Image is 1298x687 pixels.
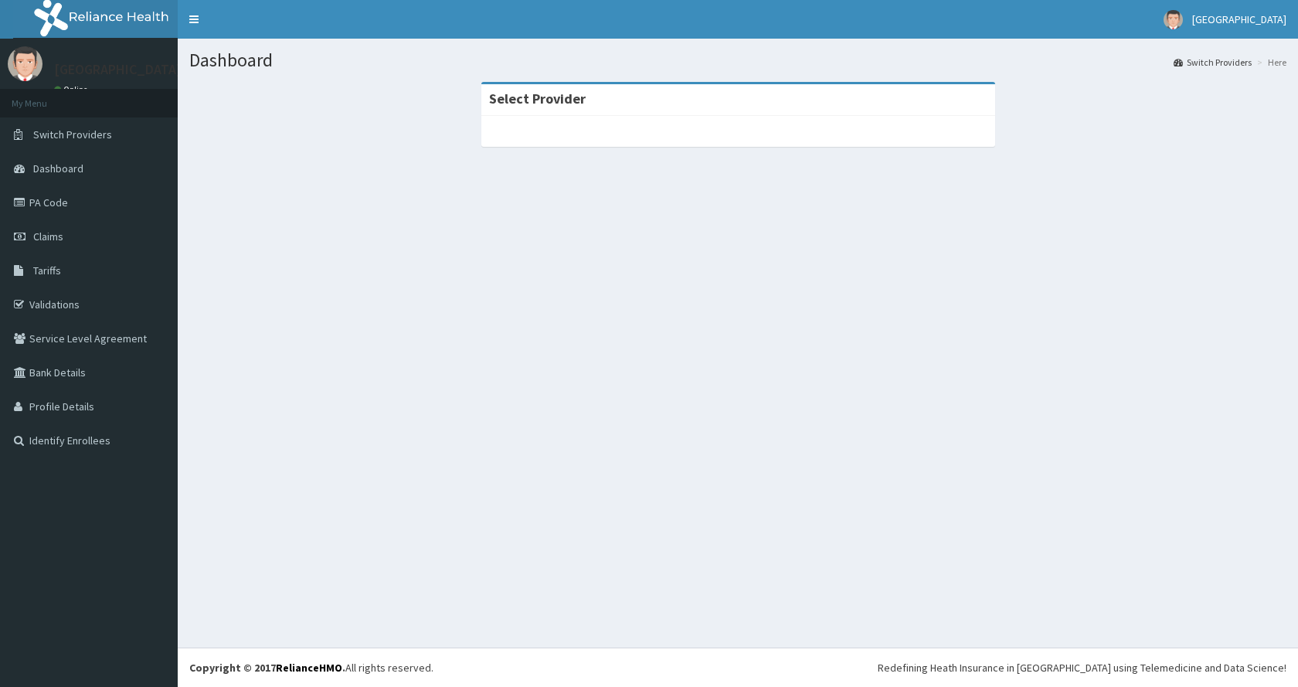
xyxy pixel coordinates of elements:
[54,84,91,95] a: Online
[33,264,61,277] span: Tariffs
[189,50,1286,70] h1: Dashboard
[33,230,63,243] span: Claims
[878,660,1286,675] div: Redefining Heath Insurance in [GEOGRAPHIC_DATA] using Telemedicine and Data Science!
[1192,12,1286,26] span: [GEOGRAPHIC_DATA]
[33,162,83,175] span: Dashboard
[189,661,345,675] strong: Copyright © 2017 .
[8,46,42,81] img: User Image
[178,648,1298,687] footer: All rights reserved.
[1253,56,1286,69] li: Here
[33,128,112,141] span: Switch Providers
[1174,56,1252,69] a: Switch Providers
[1164,10,1183,29] img: User Image
[489,90,586,107] strong: Select Provider
[54,63,182,77] p: [GEOGRAPHIC_DATA]
[276,661,342,675] a: RelianceHMO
